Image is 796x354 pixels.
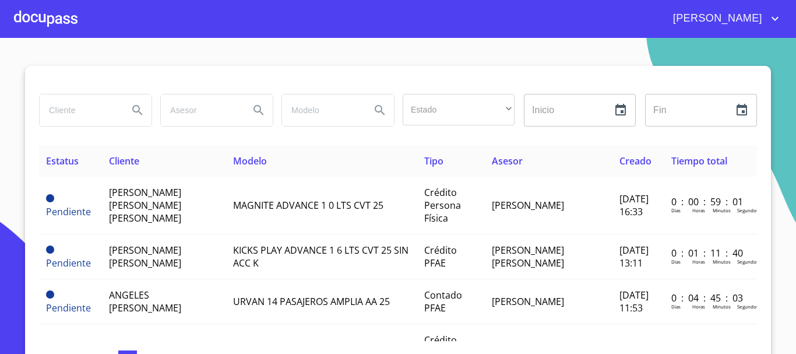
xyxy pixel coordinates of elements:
[713,207,731,213] p: Minutos
[664,9,782,28] button: account of current user
[671,195,750,208] p: 0 : 00 : 59 : 01
[492,199,564,212] span: [PERSON_NAME]
[403,94,515,125] div: ​
[692,207,705,213] p: Horas
[713,258,731,265] p: Minutos
[424,186,461,225] span: Crédito Persona Física
[109,289,181,314] span: ANGELES [PERSON_NAME]
[671,155,727,167] span: Tiempo total
[46,290,54,299] span: Pendiente
[109,186,181,225] span: [PERSON_NAME] [PERSON_NAME] [PERSON_NAME]
[619,192,649,218] span: [DATE] 16:33
[46,257,91,269] span: Pendiente
[671,292,750,304] p: 0 : 04 : 45 : 03
[282,94,361,126] input: search
[233,244,408,269] span: KICKS PLAY ADVANCE 1 6 LTS CVT 25 SIN ACC K
[737,303,759,310] p: Segundos
[46,194,54,202] span: Pendiente
[492,295,564,308] span: [PERSON_NAME]
[46,205,91,218] span: Pendiente
[671,247,750,260] p: 0 : 01 : 11 : 40
[424,155,443,167] span: Tipo
[366,96,394,124] button: Search
[619,155,651,167] span: Creado
[424,289,462,314] span: Contado PFAE
[109,244,181,269] span: [PERSON_NAME] [PERSON_NAME]
[737,258,759,265] p: Segundos
[46,155,79,167] span: Estatus
[161,94,240,126] input: search
[492,244,564,269] span: [PERSON_NAME] [PERSON_NAME]
[492,155,523,167] span: Asesor
[40,94,119,126] input: search
[671,207,681,213] p: Dias
[619,244,649,269] span: [DATE] 13:11
[737,207,759,213] p: Segundos
[664,9,768,28] span: [PERSON_NAME]
[46,302,91,314] span: Pendiente
[245,96,273,124] button: Search
[619,289,649,314] span: [DATE] 11:53
[233,199,383,212] span: MAGNITE ADVANCE 1 0 LTS CVT 25
[124,96,152,124] button: Search
[233,155,267,167] span: Modelo
[424,244,457,269] span: Crédito PFAE
[713,303,731,310] p: Minutos
[46,246,54,254] span: Pendiente
[671,303,681,310] p: Dias
[109,155,139,167] span: Cliente
[671,258,681,265] p: Dias
[233,295,390,308] span: URVAN 14 PASAJEROS AMPLIA AA 25
[692,258,705,265] p: Horas
[692,303,705,310] p: Horas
